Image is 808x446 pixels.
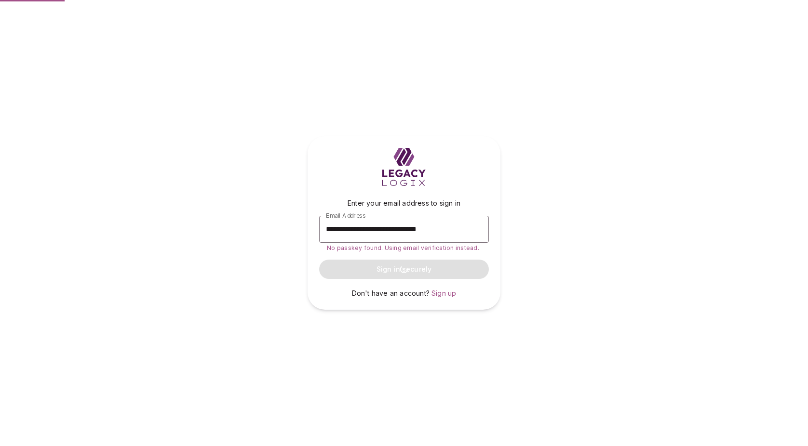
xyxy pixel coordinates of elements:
[327,244,479,251] span: No passkey found. Using email verification instead.
[431,289,456,298] a: Sign up
[431,289,456,297] span: Sign up
[326,212,365,219] span: Email Address
[348,199,460,207] span: Enter your email address to sign in
[352,289,430,297] span: Don't have an account?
